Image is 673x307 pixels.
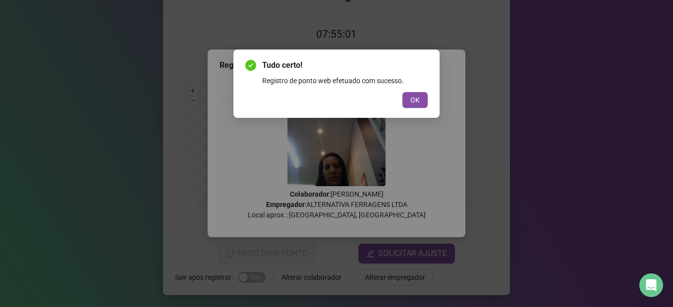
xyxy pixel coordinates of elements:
span: check-circle [245,60,256,71]
div: Registro de ponto web efetuado com sucesso. [262,75,428,86]
span: OK [410,95,420,105]
span: Tudo certo! [262,59,428,71]
button: OK [402,92,428,108]
div: Open Intercom Messenger [639,273,663,297]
